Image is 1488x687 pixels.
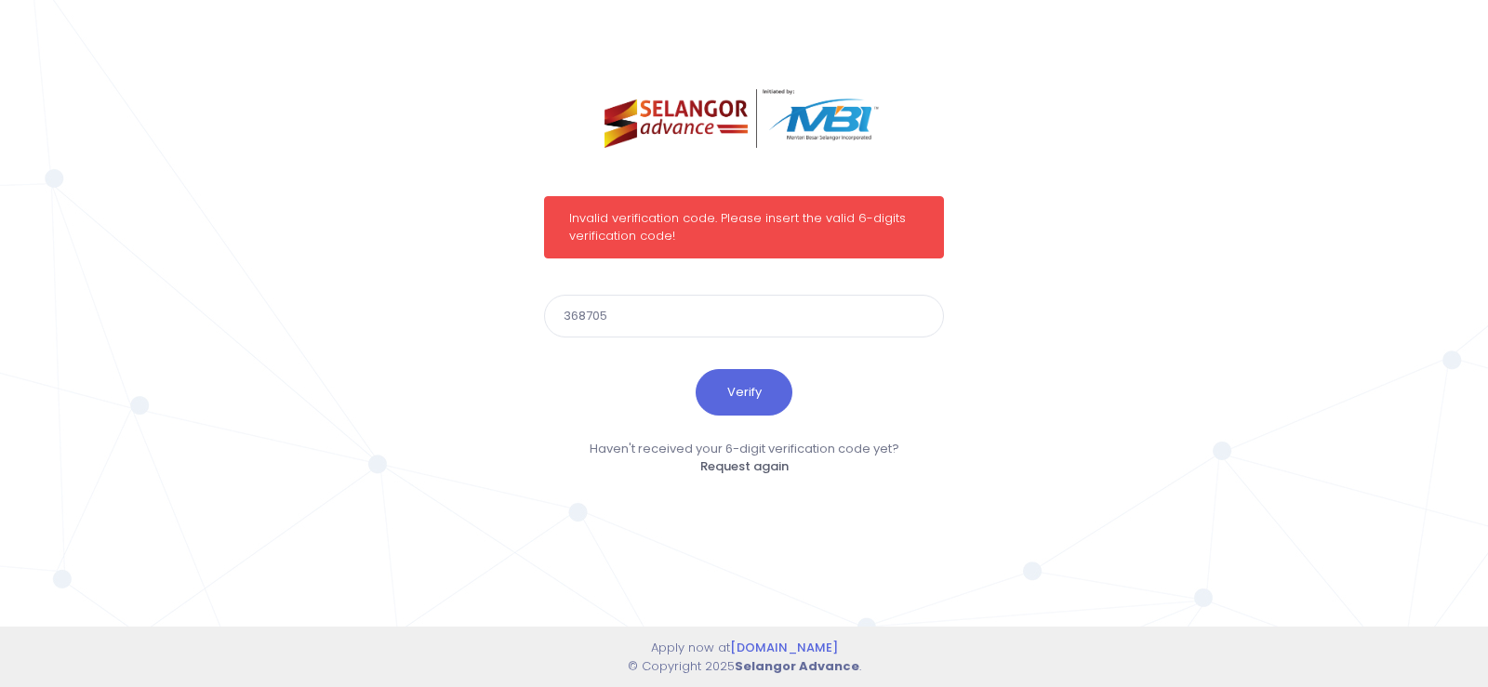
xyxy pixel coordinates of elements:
strong: Selangor Advance [735,657,859,675]
a: Request again [700,457,789,475]
div: Invalid verification code. Please insert the valid 6-digits verification code! [569,209,919,245]
span: Haven't received your 6-digit verification code yet? [590,440,899,457]
input: 6 Digits Verification Code [544,295,944,337]
a: [DOMAIN_NAME] [730,639,838,656]
button: Verify [696,369,792,416]
img: selangor-advance.png [604,89,884,148]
